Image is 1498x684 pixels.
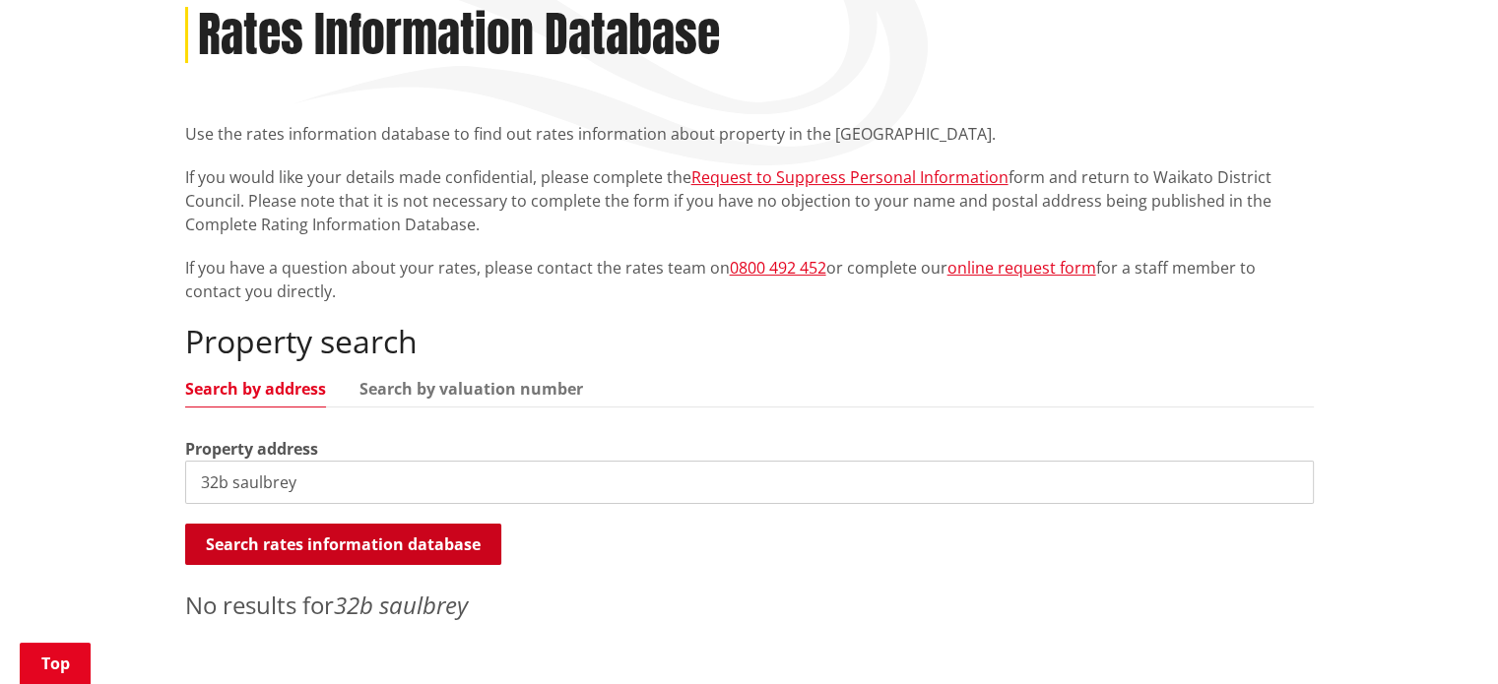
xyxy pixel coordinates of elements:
a: 0800 492 452 [730,257,826,279]
p: Use the rates information database to find out rates information about property in the [GEOGRAPHI... [185,122,1314,146]
label: Property address [185,437,318,461]
a: Top [20,643,91,684]
iframe: Messenger Launcher [1407,601,1478,672]
h1: Rates Information Database [198,7,720,64]
input: e.g. Duke Street NGARUAWAHIA [185,461,1314,504]
p: No results for [185,588,1314,623]
em: 32b saulbrey [334,589,468,621]
a: Request to Suppress Personal Information [691,166,1009,188]
a: Search by valuation number [359,381,583,397]
button: Search rates information database [185,524,501,565]
p: If you have a question about your rates, please contact the rates team on or complete our for a s... [185,256,1314,303]
a: Search by address [185,381,326,397]
a: online request form [947,257,1096,279]
p: If you would like your details made confidential, please complete the form and return to Waikato ... [185,165,1314,236]
h2: Property search [185,323,1314,360]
